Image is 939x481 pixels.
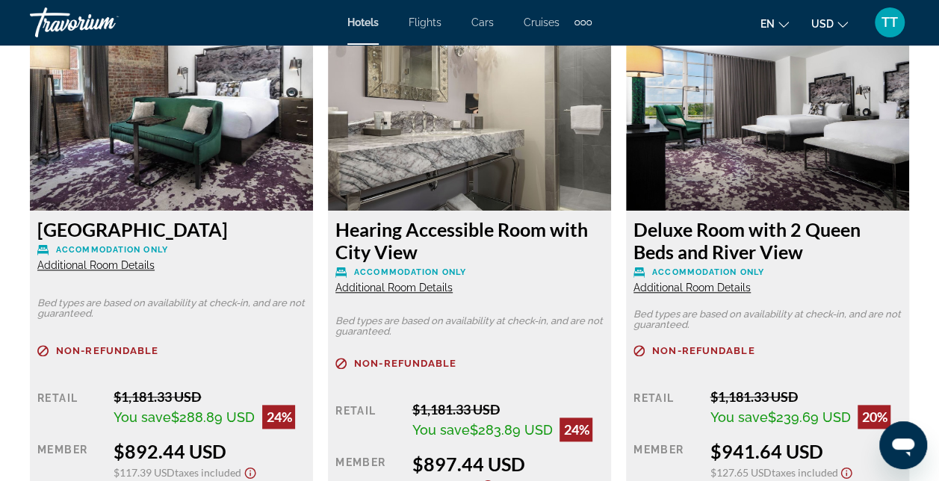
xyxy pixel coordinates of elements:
div: $1,181.33 USD [412,401,604,418]
span: Non-refundable [354,359,456,368]
button: Show Taxes and Fees disclaimer [837,462,855,480]
span: You save [710,409,767,425]
span: Taxes included [175,466,241,479]
span: Taxes included [771,466,837,479]
span: You save [412,422,469,438]
h3: [GEOGRAPHIC_DATA] [37,218,306,241]
span: Non-refundable [652,346,754,356]
span: Accommodation Only [354,267,466,277]
span: $117.39 USD [114,466,175,479]
div: Retail [37,388,102,429]
div: Retail [335,401,400,441]
a: Flights [409,16,441,28]
span: $127.65 USD [710,466,771,479]
div: $1,181.33 USD [710,388,902,405]
span: Additional Room Details [37,259,155,271]
span: Accommodation Only [56,245,168,255]
img: 0a65c120-66c6-454b-b5dc-91773e866354.jpeg [30,24,313,211]
span: You save [114,409,171,425]
div: $897.44 USD [412,453,604,475]
div: 24% [262,405,295,429]
span: Additional Room Details [335,282,453,294]
h3: Hearing Accessible Room with City View [335,218,604,263]
div: $892.44 USD [114,440,306,462]
span: $288.89 USD [171,409,255,425]
span: $239.69 USD [767,409,850,425]
span: TT [881,15,898,30]
button: Change language [760,13,789,34]
span: Accommodation Only [652,267,764,277]
button: User Menu [870,7,909,38]
p: Bed types are based on availability at check-in, and are not guaranteed. [335,316,604,337]
div: 24% [560,418,592,441]
span: USD [811,18,834,30]
div: 20% [858,405,890,429]
iframe: Button to launch messaging window [879,421,927,469]
span: $283.89 USD [469,422,552,438]
p: Bed types are based on availability at check-in, and are not guaranteed. [37,298,306,319]
span: Non-refundable [56,346,158,356]
h3: Deluxe Room with 2 Queen Beds and River View [633,218,902,263]
a: Hotels [347,16,379,28]
button: Change currency [811,13,848,34]
img: 77175a36-479a-4648-8ec1-f0c22f0f58b7.jpeg [626,24,909,211]
span: en [760,18,775,30]
a: Cars [471,16,494,28]
img: e4ce5c67-3c09-4d76-8ecc-c8fe4aad5adc.jpeg [328,24,611,211]
div: $941.64 USD [710,440,902,462]
p: Bed types are based on availability at check-in, and are not guaranteed. [633,309,902,330]
span: Additional Room Details [633,282,751,294]
button: Extra navigation items [574,10,592,34]
a: Cruises [524,16,560,28]
div: $1,181.33 USD [114,388,306,405]
a: Travorium [30,3,179,42]
button: Show Taxes and Fees disclaimer [241,462,259,480]
div: Retail [633,388,698,429]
